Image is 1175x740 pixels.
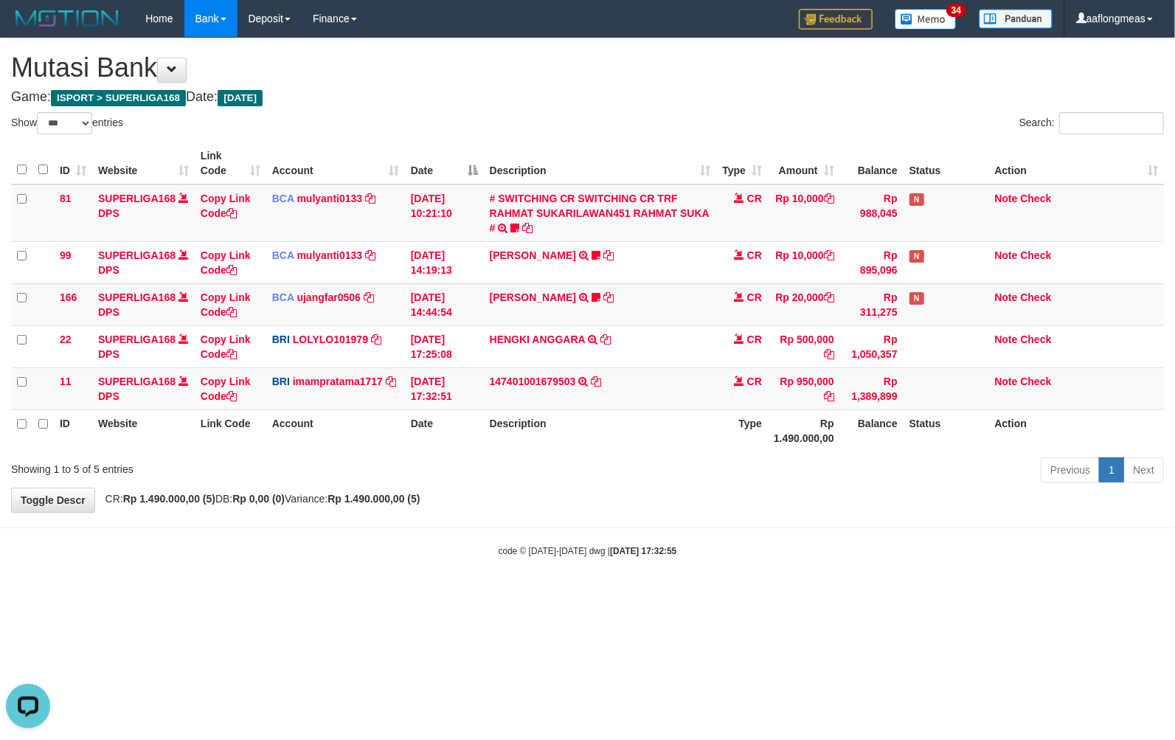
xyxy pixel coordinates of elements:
[405,142,484,184] th: Date: activate to sort column descending
[499,546,677,556] small: code © [DATE]-[DATE] dwg |
[799,9,873,30] img: Feedback.jpg
[365,193,375,204] a: Copy mulyanti0133 to clipboard
[840,184,904,242] td: Rp 988,045
[824,348,834,360] a: Copy Rp 500,000 to clipboard
[768,241,840,283] td: Rp 10,000
[591,376,601,387] a: Copy 147401001679503 to clipboard
[994,249,1017,261] a: Note
[768,184,840,242] td: Rp 10,000
[405,283,484,325] td: [DATE] 14:44:54
[297,193,363,204] a: mulyanti0133
[365,249,375,261] a: Copy mulyanti0133 to clipboard
[994,291,1017,303] a: Note
[840,142,904,184] th: Balance
[490,193,710,234] a: # SWITCHING CR SWITCHING CR TRF RAHMAT SUKARILAWAN451 RAHMAT SUKA #
[768,283,840,325] td: Rp 20,000
[1041,457,1100,483] a: Previous
[37,112,92,134] select: Showentries
[92,241,195,283] td: DPS
[98,249,176,261] a: SUPERLIGA168
[98,333,176,345] a: SUPERLIGA168
[824,291,834,303] a: Copy Rp 20,000 to clipboard
[327,493,420,505] strong: Rp 1.490.000,00 (5)
[716,142,768,184] th: Type: activate to sort column ascending
[11,7,123,30] img: MOTION_logo.png
[266,409,405,452] th: Account
[266,142,405,184] th: Account: activate to sort column ascending
[371,333,381,345] a: Copy LOLYLO101979 to clipboard
[201,376,251,402] a: Copy Link Code
[522,222,533,234] a: Copy # SWITCHING CR SWITCHING CR TRF RAHMAT SUKARILAWAN451 RAHMAT SUKA # to clipboard
[1059,112,1164,134] input: Search:
[484,142,716,184] th: Description: activate to sort column ascending
[1021,193,1052,204] a: Check
[904,142,989,184] th: Status
[195,409,266,452] th: Link Code
[716,409,768,452] th: Type
[946,4,966,17] span: 34
[490,249,576,261] a: [PERSON_NAME]
[405,325,484,367] td: [DATE] 17:25:08
[272,291,294,303] span: BCA
[1021,291,1052,303] a: Check
[994,333,1017,345] a: Note
[484,409,716,452] th: Description
[92,325,195,367] td: DPS
[123,493,215,505] strong: Rp 1.490.000,00 (5)
[768,367,840,409] td: Rp 950,000
[98,193,176,204] a: SUPERLIGA168
[11,53,1164,83] h1: Mutasi Bank
[988,142,1164,184] th: Action: activate to sort column ascending
[60,291,77,303] span: 166
[979,9,1053,29] img: panduan.png
[272,376,290,387] span: BRI
[895,9,957,30] img: Button%20Memo.svg
[92,142,195,184] th: Website: activate to sort column ascending
[54,142,92,184] th: ID: activate to sort column ascending
[840,241,904,283] td: Rp 895,096
[747,333,762,345] span: CR
[1021,249,1052,261] a: Check
[1021,333,1052,345] a: Check
[405,367,484,409] td: [DATE] 17:32:51
[603,291,614,303] a: Copy NOVEN ELING PRAYOG to clipboard
[293,376,383,387] a: imampratama1717
[51,90,186,106] span: ISPORT > SUPERLIGA168
[293,333,368,345] a: LOLYLO101979
[364,291,374,303] a: Copy ujangfar0506 to clipboard
[272,193,294,204] span: BCA
[201,333,251,360] a: Copy Link Code
[201,291,251,318] a: Copy Link Code
[201,249,251,276] a: Copy Link Code
[98,493,420,505] span: CR: DB: Variance:
[405,409,484,452] th: Date
[11,90,1164,105] h4: Game: Date:
[386,376,396,387] a: Copy imampratama1717 to clipboard
[824,193,834,204] a: Copy Rp 10,000 to clipboard
[840,325,904,367] td: Rp 1,050,357
[54,409,92,452] th: ID
[60,193,72,204] span: 81
[490,291,576,303] a: [PERSON_NAME]
[490,333,586,345] a: HENGKI ANGGARA
[60,333,72,345] span: 22
[201,193,251,219] a: Copy Link Code
[92,367,195,409] td: DPS
[909,193,924,206] span: Has Note
[603,249,614,261] a: Copy MUHAMMAD REZA to clipboard
[490,376,576,387] a: 147401001679503
[904,409,989,452] th: Status
[11,488,95,513] a: Toggle Descr
[747,376,762,387] span: CR
[195,142,266,184] th: Link Code: activate to sort column ascending
[840,409,904,452] th: Balance
[98,376,176,387] a: SUPERLIGA168
[11,456,479,477] div: Showing 1 to 5 of 5 entries
[610,546,676,556] strong: [DATE] 17:32:55
[840,283,904,325] td: Rp 311,275
[297,291,361,303] a: ujangfar0506
[994,193,1017,204] a: Note
[994,376,1017,387] a: Note
[297,249,363,261] a: mulyanti0133
[1099,457,1124,483] a: 1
